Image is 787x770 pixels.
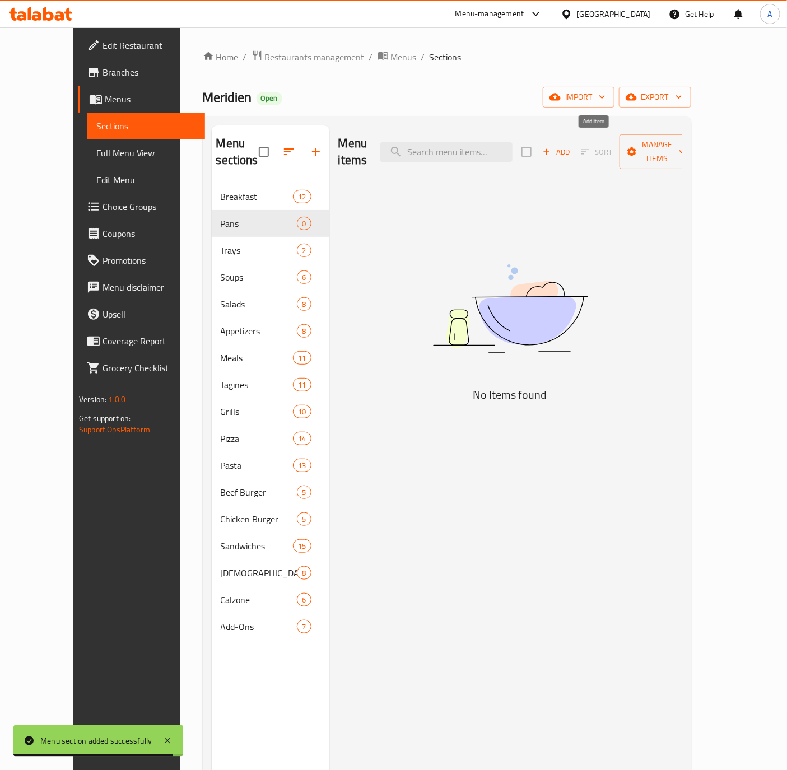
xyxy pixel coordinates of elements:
div: Sandwiches15 [212,533,329,559]
div: items [297,620,311,633]
a: Menus [78,86,205,113]
a: Promotions [78,247,205,274]
div: items [293,190,311,203]
div: Tagines11 [212,371,329,398]
span: 0 [297,218,310,229]
div: Chicken Burger5 [212,506,329,533]
div: items [297,244,311,257]
input: search [380,142,513,162]
a: Upsell [78,301,205,328]
span: Menu disclaimer [103,281,196,294]
div: items [297,512,311,526]
div: Grills10 [212,398,329,425]
span: Calzone [221,593,297,606]
span: Grills [221,405,294,418]
span: Coverage Report [103,334,196,348]
span: Meridien [203,85,252,110]
span: Tagines [221,378,294,391]
span: Coupons [103,227,196,240]
span: 11 [294,353,310,363]
li: / [421,50,425,64]
div: items [297,270,311,284]
span: 5 [297,487,310,498]
span: import [552,90,606,104]
span: Trays [221,244,297,257]
button: Add section [302,138,329,165]
h2: Menu sections [216,135,259,169]
span: Menus [105,92,196,106]
span: Full Menu View [96,146,196,160]
span: Branches [103,66,196,79]
div: items [297,297,311,311]
span: 5 [297,514,310,525]
h2: Menu items [338,135,367,169]
span: Manage items [628,138,686,166]
a: Coverage Report [78,328,205,354]
div: Add-Ons7 [212,613,329,640]
span: Chicken Burger [221,512,297,526]
a: Choice Groups [78,193,205,220]
div: Syrian [221,566,297,580]
div: Menu section added successfully [40,735,152,747]
nav: Menu sections [212,179,329,645]
span: Pasta [221,459,294,472]
div: Pasta13 [212,452,329,479]
div: Beef Burger5 [212,479,329,506]
div: items [293,539,311,553]
div: items [297,486,311,499]
span: Breakfast [221,190,294,203]
span: 8 [297,326,310,337]
li: / [243,50,247,64]
a: Edit Restaurant [78,32,205,59]
span: 15 [294,541,310,552]
div: [GEOGRAPHIC_DATA] [577,8,651,20]
span: Promotions [103,254,196,267]
nav: breadcrumb [203,50,691,64]
button: export [619,87,691,108]
a: Coupons [78,220,205,247]
span: Choice Groups [103,200,196,213]
span: 10 [294,407,310,417]
span: Edit Restaurant [103,39,196,52]
span: Appetizers [221,324,297,338]
span: Menus [391,50,417,64]
li: / [369,50,373,64]
span: 2 [297,245,310,256]
div: items [297,593,311,606]
span: Get support on: [79,411,131,426]
button: import [543,87,614,108]
span: Sandwiches [221,539,294,553]
div: Salads8 [212,291,329,318]
div: [DEMOGRAPHIC_DATA]8 [212,559,329,586]
div: Menu-management [455,7,524,21]
div: items [293,405,311,418]
div: Trays2 [212,237,329,264]
span: Soups [221,270,297,284]
span: Open [257,94,282,103]
button: Manage items [620,134,695,169]
a: Support.OpsPlatform [79,422,150,437]
span: Add-Ons [221,620,297,633]
span: 1.0.0 [108,392,125,407]
span: Edit Menu [96,173,196,186]
span: Beef Burger [221,486,297,499]
span: 8 [297,299,310,310]
span: 11 [294,380,310,390]
div: Meals [221,351,294,365]
a: Edit Menu [87,166,205,193]
div: Salads [221,297,297,311]
span: 13 [294,460,310,471]
div: Pans0 [212,210,329,237]
div: Pans [221,217,297,230]
button: Add [538,143,574,161]
a: Branches [78,59,205,86]
span: Add [541,146,571,158]
img: dish.svg [370,235,650,383]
